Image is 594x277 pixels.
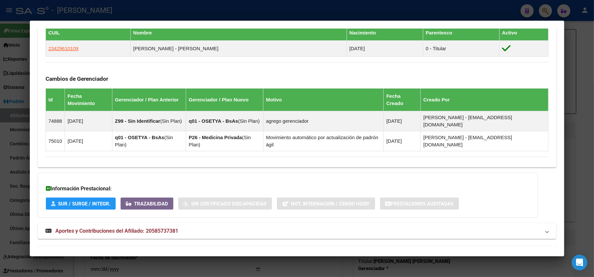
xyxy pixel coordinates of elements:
[178,198,272,210] button: Sin Certificado Discapacidad
[65,88,112,111] th: Fecha Movimiento
[115,135,164,140] strong: q01 - OSETYA - BsAs
[423,40,499,56] td: 0 - Titular
[46,185,530,193] h3: Información Prestacional:
[391,201,454,207] span: Prestaciones Auditadas
[121,198,173,210] button: Trazabilidad
[130,25,347,40] th: Nombre
[189,135,251,147] span: Sin Plan
[189,135,242,140] strong: P26 - Medicina Privada
[499,25,548,40] th: Activo
[186,131,263,151] td: ( )
[46,25,130,40] th: CUIL
[347,25,423,40] th: Nacimiento
[134,201,168,207] span: Trazabilidad
[189,118,238,124] strong: q01 - OSETYA - BsAs
[115,135,173,147] span: Sin Plan
[46,75,549,82] h3: Cambios de Gerenciador
[112,88,186,111] th: Gerenciador / Plan Anterior
[277,198,375,210] button: Not. Internacion / Censo Hosp.
[112,111,186,131] td: ( )
[112,131,186,151] td: ( )
[162,118,180,124] span: Sin Plan
[48,46,79,51] span: 23429610109
[46,88,65,111] th: Id
[240,118,258,124] span: Sin Plan
[347,40,423,56] td: [DATE]
[263,88,383,111] th: Motivo
[384,111,421,131] td: [DATE]
[55,228,178,234] span: Aportes y Contribuciones del Afiliado: 20585737381
[191,201,267,207] span: Sin Certificado Discapacidad
[384,88,421,111] th: Fecha Creado
[115,118,160,124] strong: Z99 - Sin Identificar
[263,111,383,131] td: agrego gerenciador
[291,201,370,207] span: Not. Internacion / Censo Hosp.
[46,131,65,151] td: 75010
[380,198,459,210] button: Prestaciones Auditadas
[186,88,263,111] th: Gerenciador / Plan Nuevo
[65,111,112,131] td: [DATE]
[572,255,587,270] div: Open Intercom Messenger
[421,88,548,111] th: Creado Por
[65,131,112,151] td: [DATE]
[46,111,65,131] td: 74888
[186,111,263,131] td: ( )
[38,223,557,239] mat-expansion-panel-header: Aportes y Contribuciones del Afiliado: 20585737381
[58,201,110,207] span: SUR / SURGE / INTEGR.
[46,198,116,210] button: SUR / SURGE / INTEGR.
[421,131,548,151] td: [PERSON_NAME] - [EMAIL_ADDRESS][DOMAIN_NAME]
[130,40,347,56] td: [PERSON_NAME] - [PERSON_NAME]
[263,131,383,151] td: Movimiento automático por actualización de padrón ágil
[38,246,557,262] mat-expansion-panel-header: Aportes y Contribuciones del Titular: 23429610109
[384,131,421,151] td: [DATE]
[423,25,499,40] th: Parentesco
[421,111,548,131] td: [PERSON_NAME] - [EMAIL_ADDRESS][DOMAIN_NAME]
